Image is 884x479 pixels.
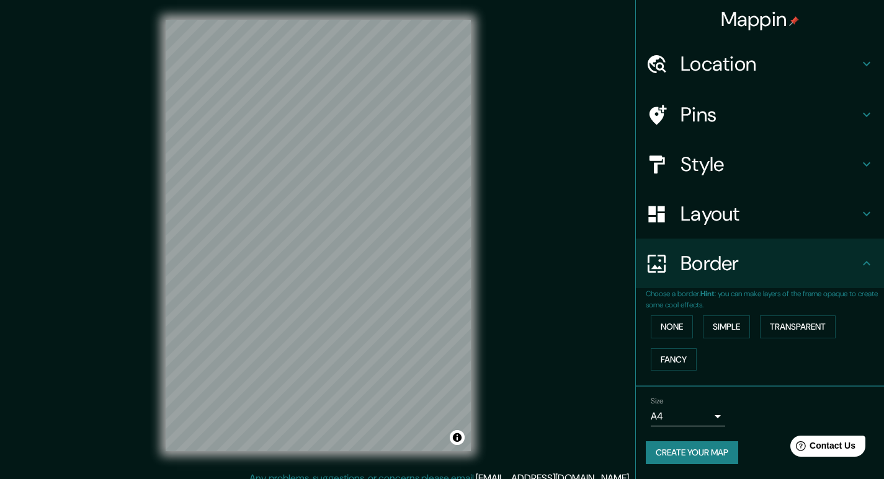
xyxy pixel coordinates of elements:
div: Layout [636,189,884,239]
p: Choose a border. : you can make layers of the frame opaque to create some cool effects. [646,288,884,310]
div: Location [636,39,884,89]
h4: Layout [681,201,859,226]
iframe: Help widget launcher [774,431,870,465]
h4: Pins [681,102,859,127]
h4: Border [681,251,859,276]
button: None [651,315,693,338]
button: Toggle attribution [450,430,465,445]
div: A4 [651,406,725,426]
div: Pins [636,90,884,139]
div: Border [636,239,884,288]
h4: Location [681,51,859,76]
div: Style [636,139,884,189]
label: Size [651,396,664,406]
button: Create your map [646,441,738,464]
h4: Mappin [721,7,800,32]
b: Hint [700,289,715,299]
button: Transparent [760,315,836,338]
button: Fancy [651,348,697,371]
button: Simple [703,315,750,338]
img: pin-icon.png [789,16,799,26]
canvas: Map [166,20,471,451]
h4: Style [681,152,859,177]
